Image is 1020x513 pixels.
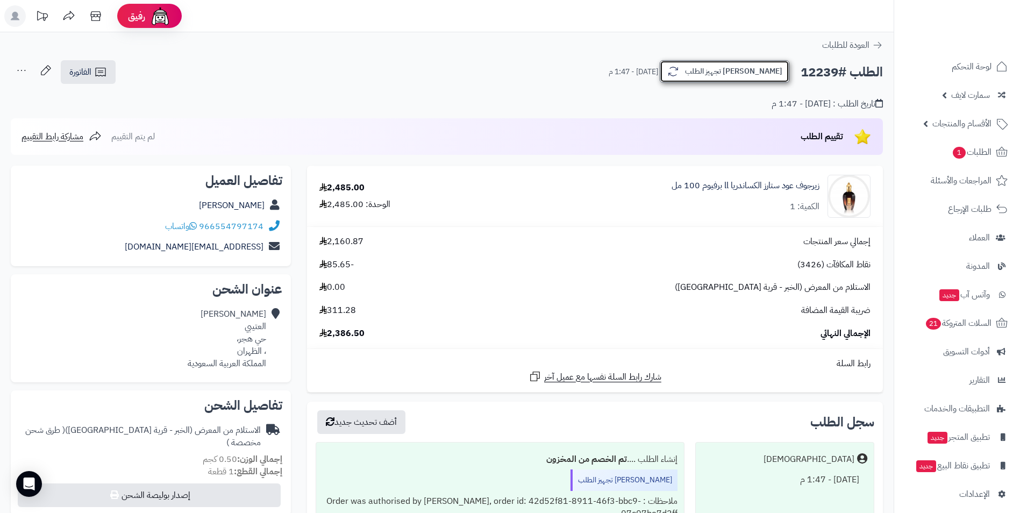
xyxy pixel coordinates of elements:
[901,310,1014,336] a: السلات المتروكة21
[959,487,990,502] span: الإعدادات
[128,10,145,23] span: رفيق
[801,130,843,143] span: تقييم الطلب
[822,39,869,52] span: العودة للطلبات
[801,304,871,317] span: ضريبة القيمة المضافة
[901,225,1014,251] a: العملاء
[901,168,1014,194] a: المراجعات والأسئلة
[61,60,116,84] a: الفاتورة
[926,430,990,445] span: تطبيق المتجر
[943,344,990,359] span: أدوات التسويق
[932,116,992,131] span: الأقسام والمنتجات
[801,61,883,83] h2: الطلب #12239
[901,196,1014,222] a: طلبات الإرجاع
[165,220,197,233] a: واتساب
[672,180,819,192] a: زيرجوف عود ستارز الكساندريا ll برفيوم 100 مل
[234,465,282,478] strong: إجمالي القطع:
[323,449,677,470] div: إنشاء الطلب ....
[19,399,282,412] h2: تفاصيل الشحن
[319,327,365,340] span: 2,386.50
[822,39,883,52] a: العودة للطلبات
[926,318,941,330] span: 21
[938,287,990,302] span: وآتس آب
[199,220,263,233] a: 966554797174
[772,98,883,110] div: تاريخ الطلب : [DATE] - 1:47 م
[28,5,55,30] a: تحديثات المنصة
[953,147,966,159] span: 1
[901,282,1014,308] a: وآتس آبجديد
[22,130,102,143] a: مشاركة رابط التقييم
[544,371,661,383] span: شارك رابط السلة نفسها مع عميل آخر
[901,139,1014,165] a: الطلبات1
[311,358,879,370] div: رابط السلة
[916,460,936,472] span: جديد
[947,29,1010,52] img: logo-2.png
[319,281,345,294] span: 0.00
[915,458,990,473] span: تطبيق نقاط البيع
[901,424,1014,450] a: تطبيق المتجرجديد
[199,199,265,212] a: [PERSON_NAME]
[125,240,263,253] a: [EMAIL_ADDRESS][DOMAIN_NAME]
[19,174,282,187] h2: تفاصيل العميل
[19,424,261,449] div: الاستلام من المعرض (الخبر - قرية [GEOGRAPHIC_DATA])
[939,289,959,301] span: جديد
[952,59,992,74] span: لوحة التحكم
[969,230,990,245] span: العملاء
[16,471,42,497] div: Open Intercom Messenger
[952,145,992,160] span: الطلبات
[928,432,947,444] span: جديد
[931,173,992,188] span: المراجعات والأسئلة
[901,339,1014,365] a: أدوات التسويق
[111,130,155,143] span: لم يتم التقييم
[203,453,282,466] small: 0.50 كجم
[319,304,356,317] span: 311.28
[675,281,871,294] span: الاستلام من المعرض (الخبر - قرية [GEOGRAPHIC_DATA])
[19,283,282,296] h2: عنوان الشحن
[803,236,871,248] span: إجمالي سعر المنتجات
[702,469,867,490] div: [DATE] - 1:47 م
[317,410,405,434] button: أضف تحديث جديد
[901,253,1014,279] a: المدونة
[208,465,282,478] small: 1 قطعة
[764,453,854,466] div: [DEMOGRAPHIC_DATA]
[901,396,1014,422] a: التطبيقات والخدمات
[319,198,390,211] div: الوحدة: 2,485.00
[546,453,627,466] b: تم الخصم من المخزون
[188,308,266,369] div: [PERSON_NAME] العتيبي حي هجر، ، الظهران المملكة العربية السعودية
[319,182,365,194] div: 2,485.00
[529,370,661,383] a: شارك رابط السلة نفسها مع عميل آخر
[810,416,874,429] h3: سجل الطلب
[319,236,363,248] span: 2,160.87
[25,424,261,449] span: ( طرق شحن مخصصة )
[609,67,658,77] small: [DATE] - 1:47 م
[22,130,83,143] span: مشاركة رابط التقييم
[69,66,91,79] span: الفاتورة
[828,175,870,218] img: 8033488154950-xerjoff-xerjoff-oud-stars-alexandria-ii-_u_-parfum-50-ml-90x90.jpg
[790,201,819,213] div: الكمية: 1
[319,259,354,271] span: -85.65
[901,481,1014,507] a: الإعدادات
[925,316,992,331] span: السلات المتروكة
[969,373,990,388] span: التقارير
[797,259,871,271] span: نقاط المكافآت (3426)
[901,453,1014,479] a: تطبيق نقاط البيعجديد
[570,469,677,491] div: [PERSON_NAME] تجهيز الطلب
[18,483,281,507] button: إصدار بوليصة الشحن
[966,259,990,274] span: المدونة
[924,401,990,416] span: التطبيقات والخدمات
[149,5,171,27] img: ai-face.png
[901,367,1014,393] a: التقارير
[901,54,1014,80] a: لوحة التحكم
[237,453,282,466] strong: إجمالي الوزن:
[951,88,990,103] span: سمارت لايف
[821,327,871,340] span: الإجمالي النهائي
[660,60,789,83] button: [PERSON_NAME] تجهيز الطلب
[948,202,992,217] span: طلبات الإرجاع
